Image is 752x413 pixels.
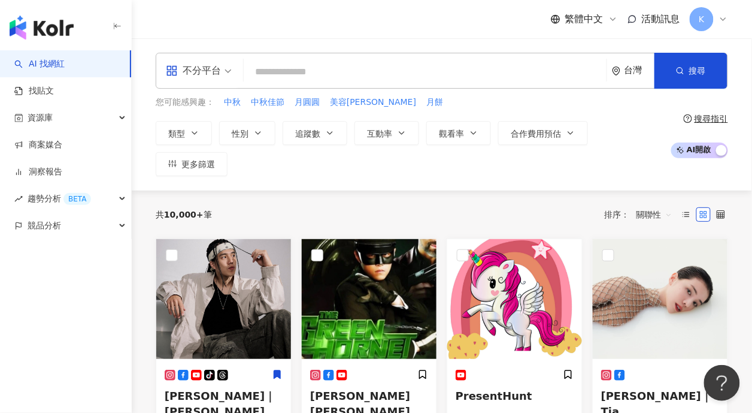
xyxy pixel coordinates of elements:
button: 更多篩選 [156,152,228,176]
span: 互動率 [367,129,392,138]
button: 月餅 [426,96,444,109]
span: PresentHunt [456,390,532,402]
span: 更多篩選 [181,159,215,169]
span: 競品分析 [28,212,61,239]
span: K [699,13,704,26]
span: 關聯性 [636,205,672,224]
span: 您可能感興趣： [156,97,214,108]
iframe: Help Scout Beacon - Open [704,365,740,401]
span: 繁體中文 [565,13,604,26]
button: 類型 [156,121,212,145]
span: 美容[PERSON_NAME] [330,97,416,108]
span: appstore [166,65,178,77]
button: 搜尋 [654,53,727,89]
button: 合作費用預估 [498,121,588,145]
a: 商案媒合 [14,139,62,151]
span: rise [14,195,23,203]
span: 類型 [168,129,185,138]
button: 觀看率 [426,121,491,145]
div: BETA [63,193,91,205]
span: 觀看率 [439,129,464,138]
div: 台灣 [624,65,654,76]
div: 不分平台 [166,61,221,80]
a: 找貼文 [14,85,54,97]
div: 共 筆 [156,210,212,219]
img: KOL Avatar [302,239,436,359]
img: KOL Avatar [156,239,291,359]
button: 美容[PERSON_NAME] [329,96,417,109]
button: 月圓圓 [294,96,320,109]
span: 月圓圓 [295,97,320,108]
span: 搜尋 [689,66,706,76]
span: 資源庫 [28,104,53,131]
img: KOL Avatar [447,239,582,359]
span: question-circle [684,114,692,123]
img: logo [10,16,74,40]
span: 性別 [232,129,248,138]
a: 洞察報告 [14,166,62,178]
span: 合作費用預估 [511,129,561,138]
a: searchAI 找網紅 [14,58,65,70]
span: environment [612,67,621,76]
span: 追蹤數 [295,129,320,138]
span: 月餅 [426,97,443,108]
div: 排序： [605,205,679,224]
span: 趨勢分析 [28,185,91,212]
button: 追蹤數 [283,121,347,145]
button: 中秋佳節 [250,96,285,109]
span: 活動訊息 [642,13,680,25]
span: 中秋 [224,97,241,108]
span: 中秋佳節 [251,97,284,108]
img: KOL Avatar [593,239,727,359]
button: 互動率 [354,121,419,145]
button: 中秋 [223,96,241,109]
span: 10,000+ [164,210,204,219]
div: 搜尋指引 [695,114,728,123]
button: 性別 [219,121,275,145]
